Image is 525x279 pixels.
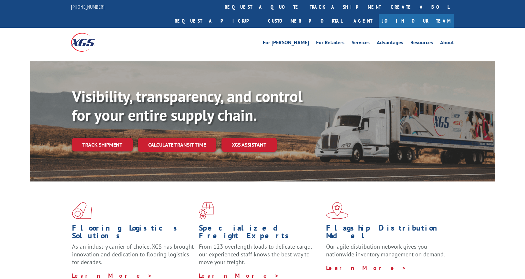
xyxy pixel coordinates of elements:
[377,40,403,47] a: Advantages
[199,224,321,243] h1: Specialized Freight Experts
[263,40,309,47] a: For [PERSON_NAME]
[347,14,379,28] a: Agent
[326,264,407,272] a: Learn More >
[326,202,348,219] img: xgs-icon-flagship-distribution-model-red
[379,14,454,28] a: Join Our Team
[326,224,448,243] h1: Flagship Distribution Model
[170,14,263,28] a: Request a pickup
[199,243,321,272] p: From 123 overlength loads to delicate cargo, our experienced staff knows the best way to move you...
[326,243,445,258] span: Our agile distribution network gives you nationwide inventory management on demand.
[221,138,277,152] a: XGS ASSISTANT
[72,243,194,266] span: As an industry carrier of choice, XGS has brought innovation and dedication to flooring logistics...
[72,138,133,151] a: Track shipment
[440,40,454,47] a: About
[316,40,345,47] a: For Retailers
[72,86,303,125] b: Visibility, transparency, and control for your entire supply chain.
[199,202,214,219] img: xgs-icon-focused-on-flooring-red
[72,202,92,219] img: xgs-icon-total-supply-chain-intelligence-red
[72,224,194,243] h1: Flooring Logistics Solutions
[71,4,105,10] a: [PHONE_NUMBER]
[352,40,370,47] a: Services
[263,14,347,28] a: Customer Portal
[138,138,216,152] a: Calculate transit time
[410,40,433,47] a: Resources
